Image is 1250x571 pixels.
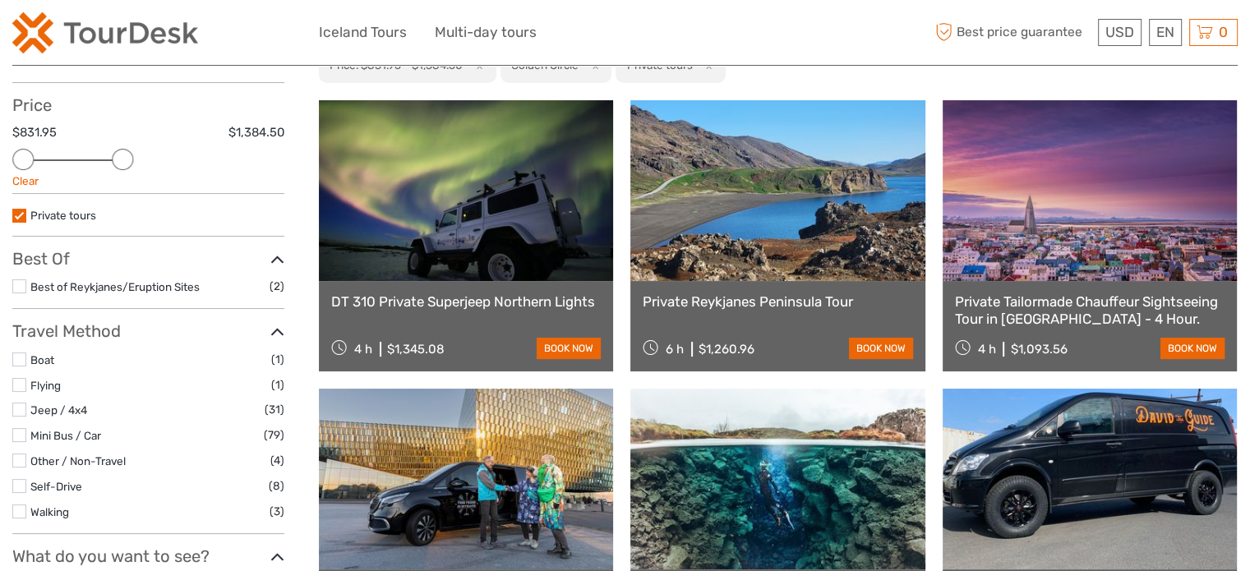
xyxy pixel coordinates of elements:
a: Private Tailormade Chauffeur Sightseeing Tour in [GEOGRAPHIC_DATA] - 4 Hour. [955,293,1225,327]
a: Private tours [30,209,96,222]
div: $1,260.96 [699,342,754,357]
p: We're away right now. Please check back later! [23,29,186,42]
span: (8) [269,477,284,495]
a: Boat [30,353,54,366]
span: 4 h [977,342,995,357]
a: Iceland Tours [319,21,407,44]
a: book now [849,338,913,359]
div: Clear [12,173,284,189]
a: DT 310 Private Superjeep Northern Lights [331,293,601,310]
span: (31) [265,400,284,419]
span: (1) [271,375,284,394]
span: USD [1105,24,1134,40]
a: Self-Drive [30,480,82,493]
a: Mini Bus / Car [30,429,101,442]
span: (4) [270,451,284,470]
span: (79) [264,426,284,444]
div: EN [1149,19,1182,46]
h3: Travel Method [12,321,284,341]
button: Open LiveChat chat widget [189,25,209,45]
a: Multi-day tours [435,21,537,44]
span: (2) [270,277,284,296]
img: 2254-3441b4b5-4e5f-4d00-b396-31f1d84a6ebf_logo_small.png [12,12,198,53]
span: Best price guarantee [931,19,1094,46]
a: Other / Non-Travel [30,454,126,467]
a: Private Reykjanes Peninsula Tour [643,293,912,310]
h3: Price [12,95,284,115]
div: $1,345.08 [387,342,445,357]
label: $831.95 [12,124,57,141]
span: 4 h [354,342,372,357]
span: (1) [271,350,284,369]
a: Jeep / 4x4 [30,403,87,417]
span: (3) [270,502,284,521]
a: book now [1160,338,1225,359]
label: $1,384.50 [228,124,284,141]
a: Best of Reykjanes/Eruption Sites [30,280,200,293]
h3: Best Of [12,249,284,269]
a: Flying [30,379,61,392]
h3: What do you want to see? [12,546,284,566]
a: Walking [30,505,69,518]
span: 6 h [666,342,684,357]
div: $1,093.56 [1010,342,1067,357]
span: 0 [1216,24,1230,40]
a: book now [537,338,601,359]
